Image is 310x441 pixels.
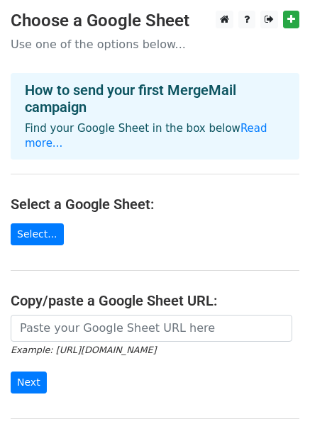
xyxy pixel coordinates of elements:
[11,37,299,52] p: Use one of the options below...
[25,82,285,116] h4: How to send your first MergeMail campaign
[11,11,299,31] h3: Choose a Google Sheet
[11,223,64,245] a: Select...
[11,345,156,355] small: Example: [URL][DOMAIN_NAME]
[11,292,299,309] h4: Copy/paste a Google Sheet URL:
[11,196,299,213] h4: Select a Google Sheet:
[25,121,285,151] p: Find your Google Sheet in the box below
[25,122,267,150] a: Read more...
[11,315,292,342] input: Paste your Google Sheet URL here
[11,372,47,393] input: Next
